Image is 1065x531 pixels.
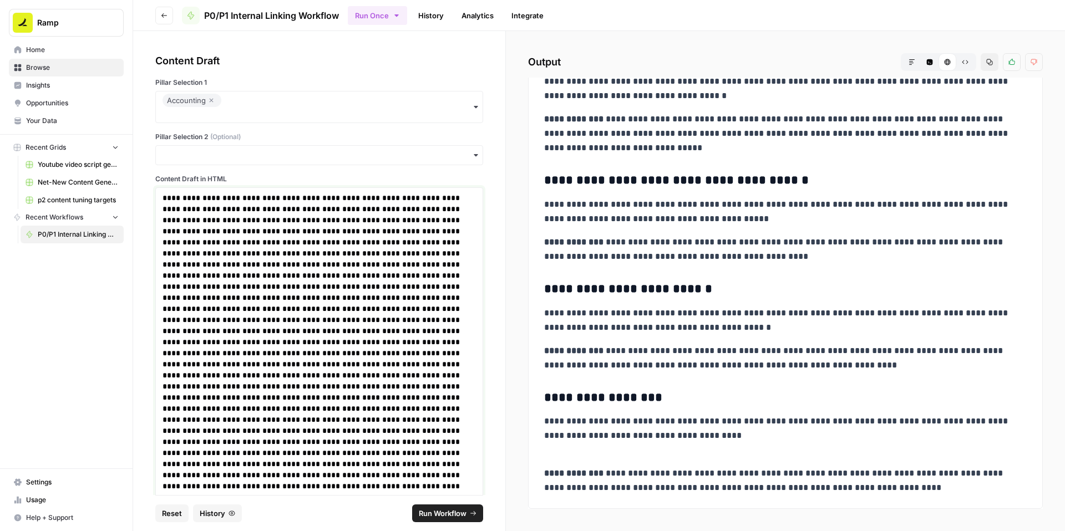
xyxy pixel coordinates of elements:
a: History [412,7,450,24]
span: Recent Workflows [26,212,83,222]
a: Integrate [505,7,550,24]
button: Accounting [155,91,483,123]
span: Run Workflow [419,508,466,519]
span: Usage [26,495,119,505]
span: P0/P1 Internal Linking Workflow [38,229,119,239]
span: Reset [162,508,182,519]
a: Your Data [9,112,124,130]
button: Recent Grids [9,139,124,156]
a: Insights [9,76,124,94]
span: History [200,508,225,519]
label: Content Draft in HTML [155,174,483,184]
span: Ramp [37,17,104,28]
label: Pillar Selection 1 [155,78,483,88]
button: Run Workflow [412,504,483,522]
span: Settings [26,477,119,487]
span: Youtube video script generator [38,160,119,170]
button: Run Once [348,6,407,25]
span: p2 content tuning targets [38,195,119,205]
span: Help + Support [26,513,119,523]
button: Workspace: Ramp [9,9,124,37]
span: Home [26,45,119,55]
button: Help + Support [9,509,124,527]
a: Browse [9,59,124,76]
button: Reset [155,504,189,522]
button: Recent Workflows [9,209,124,226]
div: Accounting [167,94,217,107]
a: P0/P1 Internal Linking Workflow [182,7,339,24]
img: Ramp Logo [13,13,33,33]
span: Net-New Content Generator - Grid Template [38,177,119,187]
a: Analytics [455,7,500,24]
span: Recent Grids [26,142,66,152]
a: Opportunities [9,94,124,112]
span: Opportunities [26,98,119,108]
h2: Output [528,53,1043,71]
label: Pillar Selection 2 [155,132,483,142]
button: History [193,504,242,522]
a: Home [9,41,124,59]
a: Usage [9,491,124,509]
span: Browse [26,63,119,73]
span: Your Data [26,116,119,126]
a: Net-New Content Generator - Grid Template [21,173,124,191]
span: P0/P1 Internal Linking Workflow [204,9,339,22]
a: P0/P1 Internal Linking Workflow [21,226,124,243]
div: Content Draft [155,53,483,69]
a: p2 content tuning targets [21,191,124,209]
a: Settings [9,473,124,491]
a: Youtube video script generator [21,156,124,173]
span: Insights [26,80,119,90]
span: (Optional) [210,132,241,142]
